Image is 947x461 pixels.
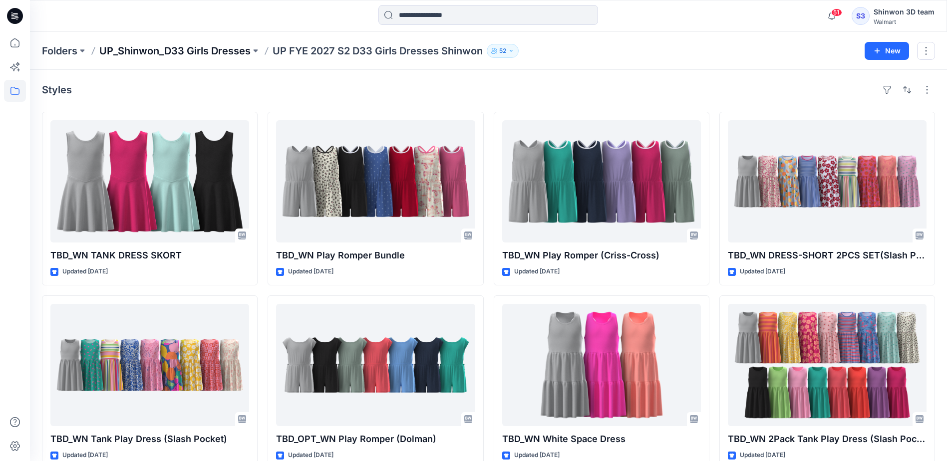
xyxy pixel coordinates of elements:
p: Updated [DATE] [288,266,333,277]
p: TBD_WN Tank Play Dress (Slash Pocket) [50,432,249,446]
a: TBD_WN Tank Play Dress (Slash Pocket) [50,304,249,426]
div: Walmart [874,18,935,25]
p: TBD_WN White Space Dress [502,432,701,446]
a: TBD_WN White Space Dress [502,304,701,426]
p: TBD_OPT_WN Play Romper (Dolman) [276,432,475,446]
a: TBD_OPT_WN Play Romper (Dolman) [276,304,475,426]
p: UP FYE 2027 S2 D33 Girls Dresses Shinwon [273,44,483,58]
button: 52 [487,44,519,58]
p: Updated [DATE] [514,266,560,277]
p: Updated [DATE] [740,450,785,461]
p: Updated [DATE] [62,450,108,461]
h4: Styles [42,84,72,96]
p: TBD_WN DRESS-SHORT 2PCS SET(Slash Pocket) [728,248,927,262]
p: Updated [DATE] [514,450,560,461]
p: Updated [DATE] [288,450,333,461]
a: TBD_WN DRESS-SHORT 2PCS SET(Slash Pocket) [728,120,927,242]
p: TBD_WN TANK DRESS SKORT [50,248,249,262]
a: TBD_WN Play Romper (Criss-Cross) [502,120,701,242]
p: Updated [DATE] [740,266,785,277]
button: New [865,42,909,60]
p: TBD_WN Play Romper Bundle [276,248,475,262]
span: 51 [831,8,842,16]
div: S3 [852,7,870,25]
div: Shinwon 3D team [874,6,935,18]
p: TBD_WN Play Romper (Criss-Cross) [502,248,701,262]
a: TBD_WN 2Pack Tank Play Dress (Slash Pocket) [728,304,927,426]
a: Folders [42,44,77,58]
a: UP_Shinwon_D33 Girls Dresses [99,44,251,58]
a: TBD_WN Play Romper Bundle [276,120,475,242]
a: TBD_WN TANK DRESS SKORT [50,120,249,242]
p: TBD_WN 2Pack Tank Play Dress (Slash Pocket) [728,432,927,446]
p: Updated [DATE] [62,266,108,277]
p: 52 [499,45,506,56]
